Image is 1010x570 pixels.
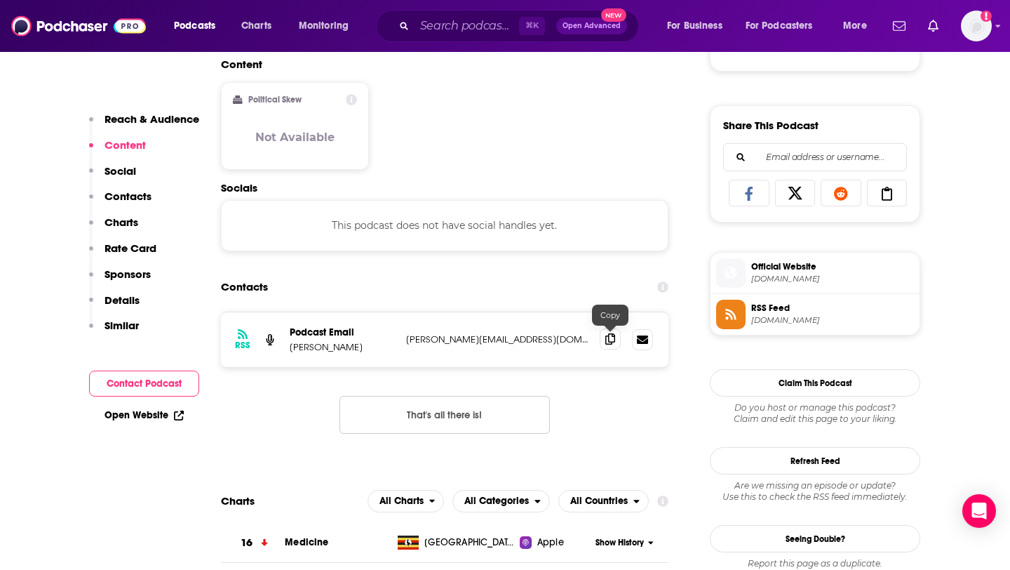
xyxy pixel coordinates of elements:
button: Show History [591,537,659,549]
p: Contacts [105,190,151,203]
a: Share on Facebook [729,180,769,206]
span: More [843,16,867,36]
a: Share on Reddit [821,180,861,206]
button: open menu [558,490,649,512]
a: Official Website[DOMAIN_NAME] [716,258,914,288]
button: Rate Card [89,241,156,267]
h2: Content [221,58,657,71]
span: Show History [595,537,644,549]
h3: Share This Podcast [723,119,819,132]
div: Are we missing an episode or update? Use this to check the RSS feed immediately. [710,480,920,503]
p: Content [105,138,146,152]
button: Content [89,138,146,164]
span: rss.art19.com [751,315,914,326]
button: Similar [89,319,139,345]
span: Podcasts [174,16,215,36]
div: Copy [592,305,628,326]
button: open menu [736,15,833,37]
input: Search podcasts, credits, & more... [415,15,519,37]
a: Show notifications dropdown [922,14,944,38]
a: Medicine [285,536,328,548]
button: Social [89,164,136,190]
p: Podcast Email [290,326,395,338]
div: Claim and edit this page to your liking. [710,402,920,425]
span: Logged in as autumncomm [961,11,992,41]
a: Seeing Double? [710,525,920,552]
button: open menu [452,490,550,512]
span: For Business [667,16,722,36]
div: Report this page as a duplicate. [710,558,920,569]
span: Do you host or manage this podcast? [710,402,920,413]
button: open menu [657,15,740,37]
h2: Categories [452,490,550,512]
span: RSS Feed [751,302,914,314]
span: For Podcasters [746,16,813,36]
img: User Profile [961,11,992,41]
p: Charts [105,216,138,229]
button: Reach & Audience [89,112,199,138]
button: open menu [164,15,234,37]
span: Uganda [424,536,516,550]
h3: Not Available [255,131,335,144]
span: New [601,8,626,22]
svg: Add a profile image [981,11,992,22]
a: RSS Feed[DOMAIN_NAME] [716,300,914,329]
h2: Charts [221,494,255,508]
button: open menu [368,490,445,512]
h3: 16 [241,535,252,551]
h2: Socials [221,181,668,194]
span: Monitoring [299,16,349,36]
a: Apple [520,536,591,550]
h3: RSS [235,340,250,351]
button: Details [89,293,140,319]
div: Search followers [723,143,907,171]
span: Official Website [751,260,914,273]
div: Search podcasts, credits, & more... [389,10,652,42]
span: All Countries [570,496,628,506]
a: Charts [232,15,280,37]
button: Refresh Feed [710,447,920,475]
span: ⌘ K [519,17,545,35]
h2: Countries [558,490,649,512]
button: Nothing here. [339,396,550,434]
button: open menu [289,15,367,37]
p: Similar [105,319,139,332]
h2: Political Skew [248,95,302,105]
h2: Platforms [368,490,445,512]
button: Show profile menu [961,11,992,41]
span: Apple [537,536,564,550]
h2: Contacts [221,274,268,300]
p: Reach & Audience [105,112,199,126]
button: Claim This Podcast [710,369,920,397]
a: Copy Link [867,180,908,206]
span: Open Advanced [563,22,621,29]
input: Email address or username... [735,144,895,171]
button: Contact Podcast [89,371,199,397]
span: highergroundmedia.com [751,274,914,284]
a: Open Website [105,409,184,421]
button: Sponsors [89,267,151,293]
p: Rate Card [105,241,156,255]
p: [PERSON_NAME] [290,341,395,353]
span: Charts [241,16,271,36]
div: Open Intercom Messenger [962,494,996,528]
button: Charts [89,216,138,241]
div: This podcast does not have social handles yet. [221,200,668,251]
span: All Charts [379,496,424,506]
p: [PERSON_NAME][EMAIL_ADDRESS][DOMAIN_NAME] [406,333,588,345]
button: Contacts [89,190,151,216]
a: [GEOGRAPHIC_DATA] [392,536,520,550]
p: Details [105,293,140,307]
a: Show notifications dropdown [887,14,911,38]
button: open menu [833,15,884,37]
img: Podchaser - Follow, Share and Rate Podcasts [11,13,146,39]
button: Open AdvancedNew [556,18,627,34]
a: 16 [221,524,285,562]
a: Share on X/Twitter [775,180,816,206]
p: Sponsors [105,267,151,281]
span: All Categories [464,496,529,506]
p: Social [105,164,136,178]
